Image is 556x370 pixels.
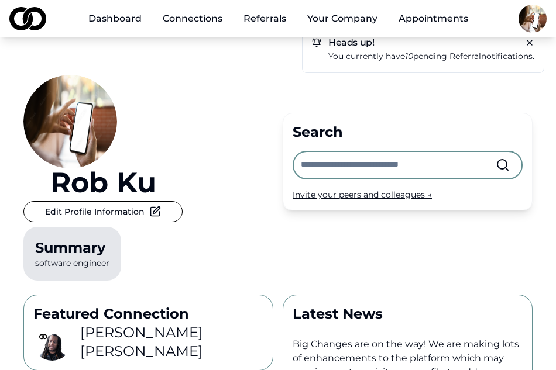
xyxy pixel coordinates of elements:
[9,7,46,30] img: logo
[293,305,523,323] p: Latest News
[449,51,481,61] span: referral
[298,7,387,30] button: Your Company
[23,227,121,281] p: software engineer
[293,123,523,141] div: Search
[33,305,263,323] p: Featured Connection
[35,238,109,257] div: Summary
[405,51,413,61] em: 10
[23,168,183,196] a: rob ku
[234,7,296,30] a: Referrals
[79,7,151,30] a: Dashboard
[519,5,547,33] img: 536b56b0-0780-4c34-99f1-32bccf700ab4-phone-profile_picture.png
[79,7,478,30] nav: Main
[80,323,263,361] h3: [PERSON_NAME] [PERSON_NAME]
[328,50,534,63] a: You currently have10pending referralnotifications.
[33,323,71,361] img: fc566690-cf65-45d8-a465-1d4f683599e2-basimCC1-profile_picture.png
[312,38,534,47] h5: Heads up!
[153,7,232,30] a: Connections
[389,7,478,30] a: Appointments
[23,201,183,222] button: Edit Profile Information
[23,75,117,168] img: 536b56b0-0780-4c34-99f1-32bccf700ab4-phone-profile_picture.png
[293,189,523,200] div: Invite your peers and colleagues →
[328,50,534,63] p: You currently have pending notifications.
